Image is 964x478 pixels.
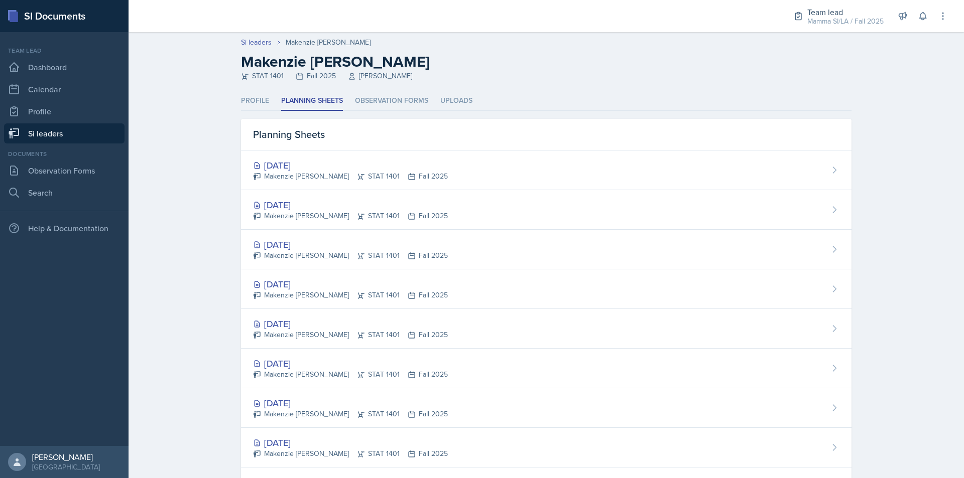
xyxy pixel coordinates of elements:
[32,452,100,462] div: [PERSON_NAME]
[281,91,343,111] li: Planning Sheets
[241,119,852,150] div: Planning Sheets
[253,211,448,221] div: Makenzie [PERSON_NAME] STAT 1401 Fall 2025
[4,46,125,55] div: Team lead
[253,277,448,291] div: [DATE]
[241,150,852,190] a: [DATE] Makenzie [PERSON_NAME]STAT 1401Fall 2025
[253,357,448,370] div: [DATE]
[253,158,448,172] div: [DATE]
[32,462,100,472] div: [GEOGRAPHIC_DATA]
[241,309,852,349] a: [DATE] Makenzie [PERSON_NAME]STAT 1401Fall 2025
[807,6,884,18] div: Team lead
[4,218,125,238] div: Help & Documentation
[241,428,852,467] a: [DATE] Makenzie [PERSON_NAME]STAT 1401Fall 2025
[253,396,448,410] div: [DATE]
[253,436,448,449] div: [DATE]
[440,91,472,111] li: Uploads
[241,230,852,269] a: [DATE] Makenzie [PERSON_NAME]STAT 1401Fall 2025
[253,448,448,459] div: Makenzie [PERSON_NAME] STAT 1401 Fall 2025
[253,330,448,340] div: Makenzie [PERSON_NAME] STAT 1401 Fall 2025
[253,250,448,261] div: Makenzie [PERSON_NAME] STAT 1401 Fall 2025
[4,149,125,158] div: Documents
[4,79,125,99] a: Calendar
[253,238,448,251] div: [DATE]
[253,198,448,212] div: [DATE]
[253,290,448,300] div: Makenzie [PERSON_NAME] STAT 1401 Fall 2025
[241,388,852,428] a: [DATE] Makenzie [PERSON_NAME]STAT 1401Fall 2025
[241,349,852,388] a: [DATE] Makenzie [PERSON_NAME]STAT 1401Fall 2025
[241,37,272,48] a: Si leaders
[241,269,852,309] a: [DATE] Makenzie [PERSON_NAME]STAT 1401Fall 2025
[4,161,125,181] a: Observation Forms
[253,317,448,331] div: [DATE]
[241,190,852,230] a: [DATE] Makenzie [PERSON_NAME]STAT 1401Fall 2025
[241,71,852,81] div: STAT 1401 Fall 2025 [PERSON_NAME]
[4,101,125,121] a: Profile
[241,91,269,111] li: Profile
[253,369,448,380] div: Makenzie [PERSON_NAME] STAT 1401 Fall 2025
[286,37,371,48] div: Makenzie [PERSON_NAME]
[4,183,125,203] a: Search
[253,171,448,182] div: Makenzie [PERSON_NAME] STAT 1401 Fall 2025
[241,53,852,71] h2: Makenzie [PERSON_NAME]
[253,409,448,419] div: Makenzie [PERSON_NAME] STAT 1401 Fall 2025
[4,57,125,77] a: Dashboard
[4,123,125,143] a: Si leaders
[355,91,428,111] li: Observation Forms
[807,16,884,27] div: Mamma SI/LA / Fall 2025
